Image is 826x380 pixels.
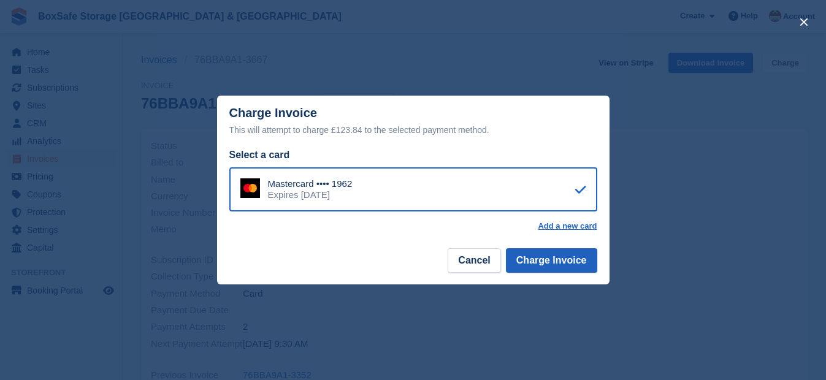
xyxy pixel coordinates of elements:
[794,12,814,32] button: close
[268,178,353,189] div: Mastercard •••• 1962
[229,106,597,137] div: Charge Invoice
[229,148,597,162] div: Select a card
[229,123,597,137] div: This will attempt to charge £123.84 to the selected payment method.
[268,189,353,200] div: Expires [DATE]
[240,178,260,198] img: Mastercard Logo
[538,221,597,231] a: Add a new card
[506,248,597,273] button: Charge Invoice
[448,248,500,273] button: Cancel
